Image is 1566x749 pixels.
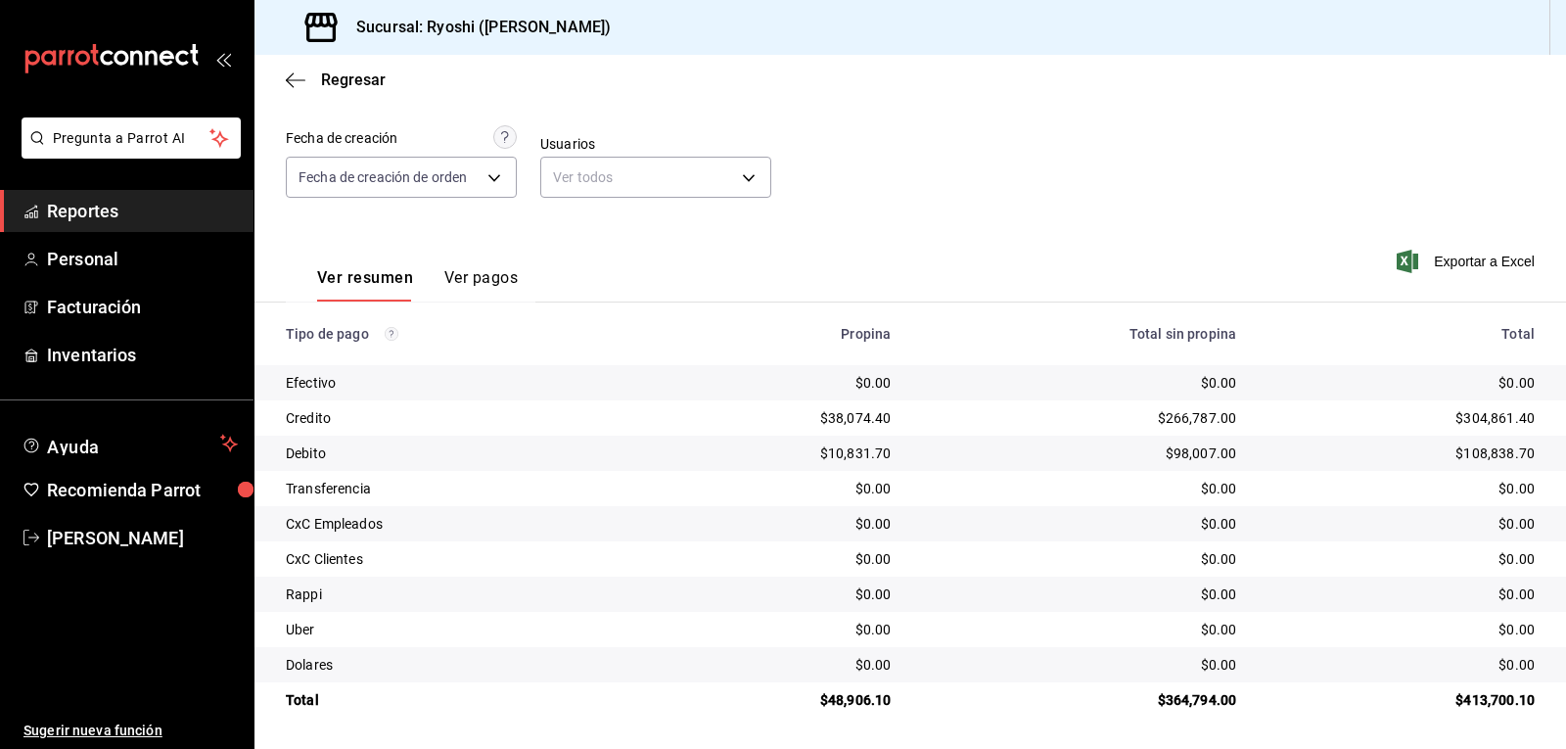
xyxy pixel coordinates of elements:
div: $0.00 [922,479,1236,498]
div: $0.00 [922,655,1236,675]
div: $304,861.40 [1267,408,1535,428]
div: $0.00 [668,585,892,604]
span: Ayuda [47,432,212,455]
div: $38,074.40 [668,408,892,428]
div: Efectivo [286,373,636,393]
span: Fecha de creación de orden [299,167,467,187]
span: Reportes [47,198,238,224]
div: $0.00 [1267,655,1535,675]
div: Total [1267,326,1535,342]
button: open_drawer_menu [215,51,231,67]
div: $0.00 [668,620,892,639]
div: Dolares [286,655,636,675]
div: $0.00 [668,373,892,393]
div: Fecha de creación [286,128,397,149]
label: Usuarios [540,137,771,151]
div: $266,787.00 [922,408,1236,428]
div: $0.00 [668,479,892,498]
div: $0.00 [922,549,1236,569]
div: $364,794.00 [922,690,1236,710]
div: $0.00 [922,373,1236,393]
div: CxC Clientes [286,549,636,569]
div: Uber [286,620,636,639]
div: Ver todos [540,157,771,198]
div: $0.00 [668,655,892,675]
span: Recomienda Parrot [47,477,238,503]
h3: Sucursal: Ryoshi ([PERSON_NAME]) [341,16,611,39]
button: Exportar a Excel [1401,250,1535,273]
div: $0.00 [1267,514,1535,534]
button: Pregunta a Parrot AI [22,117,241,159]
svg: Los pagos realizados con Pay y otras terminales son montos brutos. [385,327,398,341]
div: $0.00 [922,585,1236,604]
div: $0.00 [1267,585,1535,604]
span: Inventarios [47,342,238,368]
span: Pregunta a Parrot AI [53,128,210,149]
div: Propina [668,326,892,342]
div: Rappi [286,585,636,604]
span: [PERSON_NAME] [47,525,238,551]
div: $413,700.10 [1267,690,1535,710]
div: $0.00 [668,549,892,569]
button: Ver pagos [444,268,518,302]
div: Transferencia [286,479,636,498]
div: $0.00 [668,514,892,534]
div: $0.00 [1267,479,1535,498]
span: Regresar [321,70,386,89]
div: $0.00 [1267,373,1535,393]
div: $10,831.70 [668,444,892,463]
div: Debito [286,444,636,463]
button: Regresar [286,70,386,89]
div: navigation tabs [317,268,518,302]
div: $0.00 [922,620,1236,639]
div: CxC Empleados [286,514,636,534]
div: Total [286,690,636,710]
span: Personal [47,246,238,272]
div: $0.00 [922,514,1236,534]
div: Tipo de pago [286,326,636,342]
div: $0.00 [1267,549,1535,569]
div: $98,007.00 [922,444,1236,463]
div: Total sin propina [922,326,1236,342]
div: $0.00 [1267,620,1535,639]
a: Pregunta a Parrot AI [14,142,241,163]
span: Sugerir nueva función [23,721,238,741]
div: $108,838.70 [1267,444,1535,463]
button: Ver resumen [317,268,413,302]
span: Facturación [47,294,238,320]
div: Credito [286,408,636,428]
div: $48,906.10 [668,690,892,710]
